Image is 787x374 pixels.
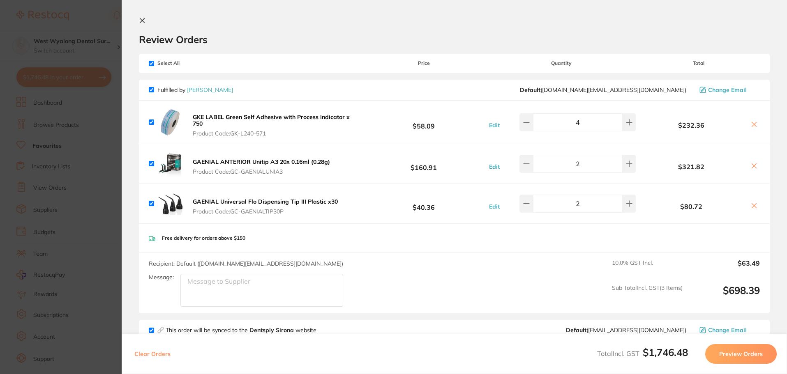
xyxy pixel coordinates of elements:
button: Edit [487,122,502,129]
span: 10.0 % GST Incl. [612,259,683,278]
span: Recipient: Default ( [DOMAIN_NAME][EMAIL_ADDRESS][DOMAIN_NAME] ) [149,260,343,267]
b: $80.72 [638,203,745,210]
b: $321.82 [638,163,745,170]
span: Product Code: GC-GAENIALTIP30P [193,208,338,215]
span: Product Code: GK-L240-571 [193,130,360,137]
label: Message: [149,274,174,281]
b: GAENIAL ANTERIOR Unitip A3 20x 0.16ml (0.28g) [193,158,330,165]
span: Sub Total Incl. GST ( 3 Items) [612,285,683,307]
button: Preview Orders [705,344,777,364]
b: $160.91 [362,156,485,172]
b: $232.36 [638,122,745,129]
b: Default [566,326,586,334]
span: Product Code: GC-GAENIALUNIA3 [193,168,330,175]
a: [PERSON_NAME] [187,86,233,94]
span: clientservices@dentsplysirona.com [566,327,686,333]
b: $1,746.48 [643,346,688,358]
h2: Review Orders [139,33,770,46]
button: Edit [487,163,502,170]
img: ZzRzYmQwcA [157,190,184,217]
span: Select All [149,60,231,66]
output: $63.49 [689,259,760,278]
span: customer.care@henryschein.com.au [520,87,686,93]
button: GAENIAL Universal Flo Dispensing Tip III Plastic x30 Product Code:GC-GAENIALTIP30P [190,198,340,215]
button: Change Email [697,86,760,94]
p: Fulfilled by [157,87,233,93]
p: Free delivery for orders above $150 [162,235,245,241]
span: Total [638,60,760,66]
output: $698.39 [689,285,760,307]
button: Change Email [697,326,760,334]
b: $40.36 [362,196,485,211]
b: GKE LABEL Green Self Adhesive with Process Indicator x 750 [193,113,350,127]
span: Change Email [708,87,747,93]
p: This order will be synced to the website [166,327,316,333]
img: Z3NidWJtNw [157,151,184,177]
strong: Dentsply Sirona [249,326,295,334]
span: Quantity [485,60,638,66]
span: Price [362,60,485,66]
b: $58.09 [362,115,485,130]
span: Change Email [708,327,747,333]
span: Total Incl. GST [597,349,688,358]
img: Y2R0YXNnaA [157,109,184,135]
b: GAENIAL Universal Flo Dispensing Tip III Plastic x30 [193,198,338,205]
b: Default [520,86,540,94]
button: GKE LABEL Green Self Adhesive with Process Indicator x 750 Product Code:GK-L240-571 [190,113,362,137]
button: Clear Orders [132,344,173,364]
button: GAENIAL ANTERIOR Unitip A3 20x 0.16ml (0.28g) Product Code:GC-GAENIALUNIA3 [190,158,332,175]
button: Edit [487,203,502,210]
